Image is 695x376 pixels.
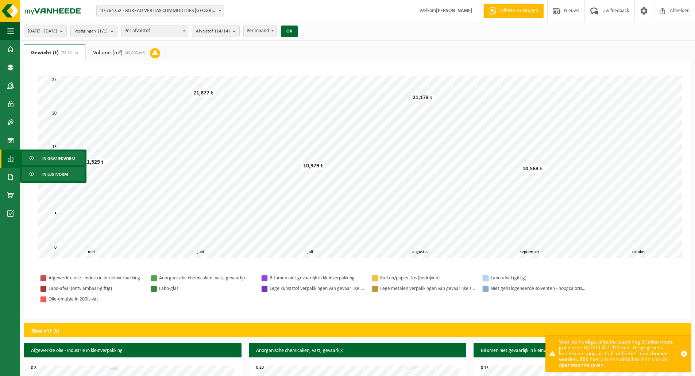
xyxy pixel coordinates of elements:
[192,89,215,97] div: 21,877 t
[411,94,434,101] div: 21,173 t
[24,343,242,359] h3: Afgewerkte olie - industrie in kleinverpakking
[244,26,276,36] span: Per maand
[42,152,75,166] span: In grafiekvorm
[22,151,85,165] a: In grafiekvorm
[22,167,85,181] a: In lijstvorm
[96,5,224,16] span: 10-764752 - BUREAU VERITAS COMMODITIES ANTWERP NV - ANTWERPEN
[521,165,544,173] div: 10,563 t
[215,29,230,34] count: (14/14)
[86,44,166,61] a: Volume (m³)
[24,26,67,36] button: [DATE] - [DATE]
[24,44,85,61] a: Gewicht (t)
[49,274,143,283] div: Afgewerkte olie - industrie in kleinverpakking
[74,26,108,37] span: Vestigingen
[28,26,57,37] span: [DATE] - [DATE]
[159,284,254,293] div: Labo-glas
[301,162,325,170] div: 10,979 t
[559,336,677,372] div: Voor de huidige selectie staan nog 1 taken open, goed voor 0,000 t & 1,100 m3. De gegevens kunnen...
[59,51,78,55] span: (76,121 t)
[121,26,188,36] span: Per afvalstof
[82,159,105,166] div: 11,529 t
[97,6,224,16] span: 10-764752 - BUREAU VERITAS COMMODITIES ANTWERP NV - ANTWERPEN
[498,7,540,15] span: Offerte aanvragen
[474,343,691,359] h3: Bitumen niet gevaarlijk in kleinverpakking
[380,274,475,283] div: Karton/papier, los (bedrijven)
[42,167,68,181] span: In lijstvorm
[491,284,586,293] div: Niet gehalogeneerde solventen - hoogcalorisch in kleinverpakking
[270,274,364,283] div: Bitumen niet gevaarlijk in kleinverpakking
[196,26,230,37] span: Afvalstof
[243,26,277,36] span: Per maand
[270,284,364,293] div: Lege kunststof verpakkingen van gevaarlijke stoffen
[483,4,544,18] a: Offerte aanvragen
[249,343,467,359] h3: Anorganische chemicaliën, vast, gevaarlijk
[192,26,240,36] button: Afvalstof(14/14)
[49,295,143,304] div: Olie-emulsie in 200lt-vat
[281,26,298,37] button: OK
[491,274,586,283] div: Labo-afval (giftig)
[98,29,108,34] count: (1/1)
[436,8,472,13] strong: [PERSON_NAME]
[123,51,146,55] span: (49,800 m³)
[70,26,117,36] button: Vestigingen(1/1)
[49,284,143,293] div: Labo-afval (ontvlambaar-giftig)
[404,365,420,371] div: 0,170 t
[380,284,475,293] div: Lege metalen verpakkingen van gevaarlijke stoffen
[24,323,66,339] h2: Gewicht (t)
[159,274,254,283] div: Anorganische chemicaliën, vast, gevaarlijk
[106,366,121,372] div: 0,666 t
